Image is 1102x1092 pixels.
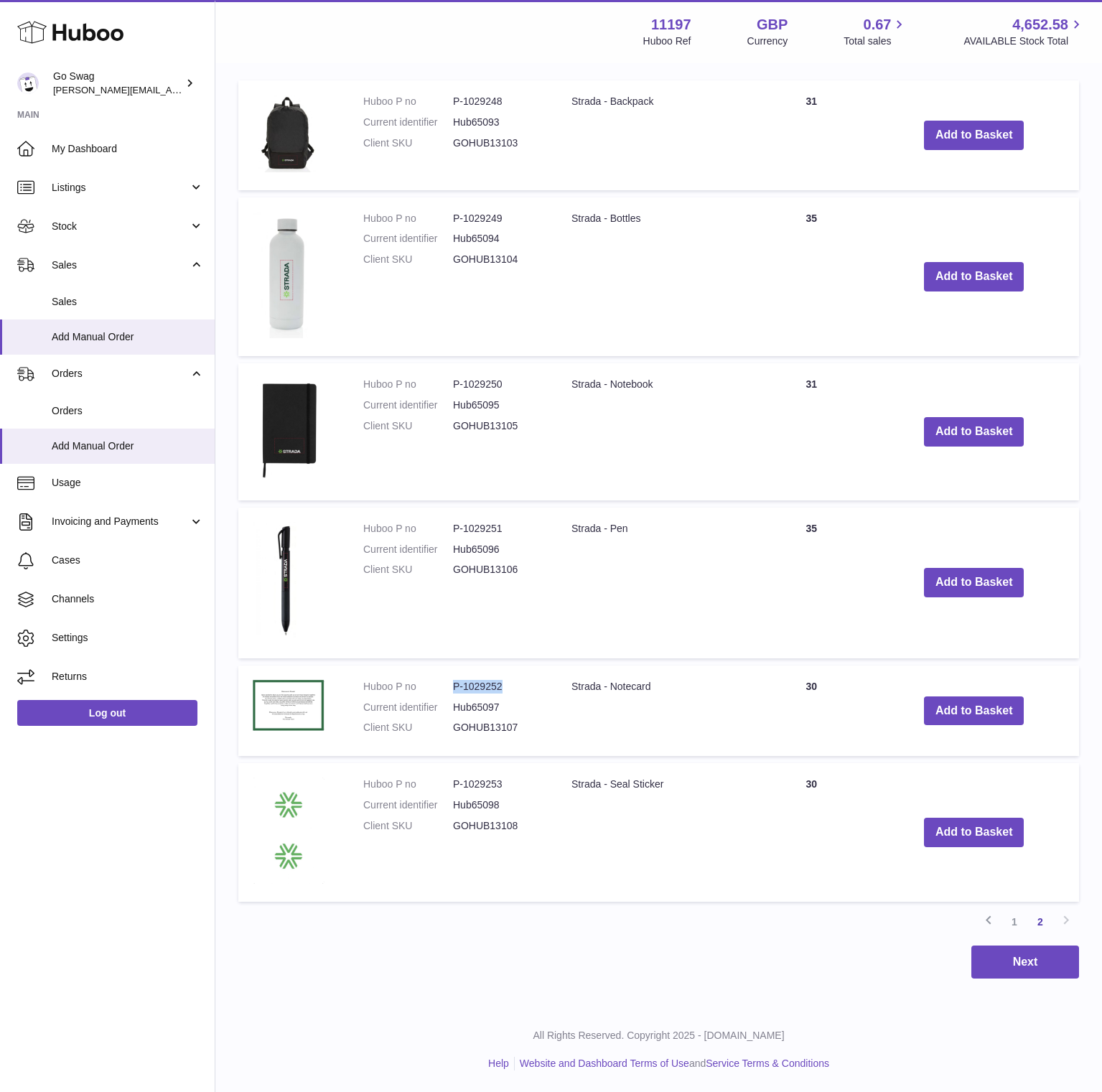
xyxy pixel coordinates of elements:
dd: P-1029253 [453,778,543,791]
dt: Huboo P no [363,95,453,108]
dd: GOHUB13107 [453,721,543,734]
span: Usage [52,476,204,490]
dd: P-1029249 [453,212,543,225]
span: Invoicing and Payments [52,515,189,528]
a: 0.67 Total sales [844,15,907,48]
button: Add to Basket [924,262,1024,291]
td: Strada - Backpack [557,80,754,190]
dd: Hub65097 [453,701,543,714]
dt: Current identifier [363,543,453,556]
div: Go Swag [53,70,182,97]
span: Add Manual Order [52,439,204,453]
button: Add to Basket [924,121,1024,150]
dd: GOHUB13108 [453,819,543,833]
dd: P-1029248 [453,95,543,108]
button: Add to Basket [924,818,1024,847]
dt: Huboo P no [363,378,453,391]
dt: Huboo P no [363,212,453,225]
a: 2 [1027,909,1053,935]
strong: GBP [757,15,788,34]
dd: GOHUB13104 [453,253,543,266]
span: AVAILABLE Stock Total [963,34,1085,48]
dt: Client SKU [363,721,453,734]
dt: Client SKU [363,819,453,833]
img: leigh@goswag.com [17,73,39,94]
dd: GOHUB13106 [453,563,543,577]
td: 35 [754,197,869,356]
dt: Huboo P no [363,778,453,791]
a: Website and Dashboard Terms of Use [520,1058,689,1069]
span: Orders [52,404,204,418]
td: 31 [754,363,869,500]
dd: P-1029250 [453,378,543,391]
a: 1 [1001,909,1027,935]
td: Strada - Pen [557,508,754,658]
dd: Hub65096 [453,543,543,556]
span: 4,652.58 [1012,15,1068,34]
img: Strada - Bottles [253,212,324,339]
button: Add to Basket [924,696,1024,726]
span: Total sales [844,34,907,48]
dt: Client SKU [363,253,453,266]
a: Log out [17,700,197,726]
td: Strada - Bottles [557,197,754,356]
dt: Client SKU [363,563,453,577]
dd: P-1029252 [453,680,543,694]
a: Help [488,1058,509,1069]
img: Strada - Notebook [253,378,324,482]
td: 30 [754,666,869,757]
dd: Hub65094 [453,232,543,246]
dt: Current identifier [363,798,453,812]
a: 4,652.58 AVAILABLE Stock Total [963,15,1085,48]
td: Strada - Seal Sticker [557,763,754,901]
span: [PERSON_NAME][EMAIL_ADDRESS][DOMAIN_NAME] [53,84,288,95]
span: Sales [52,295,204,309]
span: My Dashboard [52,142,204,156]
img: Strada - Notecard [253,680,324,732]
span: Settings [52,631,204,645]
a: Service Terms & Conditions [706,1058,829,1069]
span: Add Manual Order [52,330,204,344]
img: Strada - Backpack [253,95,324,172]
button: Next [971,946,1079,979]
dt: Current identifier [363,398,453,412]
td: 35 [754,508,869,658]
dd: Hub65093 [453,116,543,129]
dt: Current identifier [363,701,453,714]
dd: Hub65095 [453,398,543,412]
dt: Huboo P no [363,680,453,694]
p: All Rights Reserved. Copyright 2025 - [DOMAIN_NAME] [227,1029,1091,1042]
td: 31 [754,80,869,190]
span: Stock [52,220,189,233]
span: Cases [52,554,204,567]
dd: Hub65098 [453,798,543,812]
span: 0.67 [864,15,892,34]
span: Sales [52,258,189,272]
dt: Current identifier [363,116,453,129]
span: Listings [52,181,189,195]
img: Strada - Seal Sticker [253,778,324,883]
td: Strada - Notebook [557,363,754,500]
img: Strada - Pen [253,522,324,640]
span: Channels [52,592,204,606]
span: Orders [52,367,189,381]
span: Returns [52,670,204,683]
button: Add to Basket [924,568,1024,597]
td: Strada - Notecard [557,666,754,757]
dd: GOHUB13103 [453,136,543,150]
div: Huboo Ref [643,34,691,48]
li: and [515,1057,829,1070]
button: Add to Basket [924,417,1024,447]
dd: P-1029251 [453,522,543,536]
dt: Client SKU [363,419,453,433]
dd: GOHUB13105 [453,419,543,433]
td: 30 [754,763,869,901]
dt: Huboo P no [363,522,453,536]
div: Currency [747,34,788,48]
dt: Client SKU [363,136,453,150]
strong: 11197 [651,15,691,34]
dt: Current identifier [363,232,453,246]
